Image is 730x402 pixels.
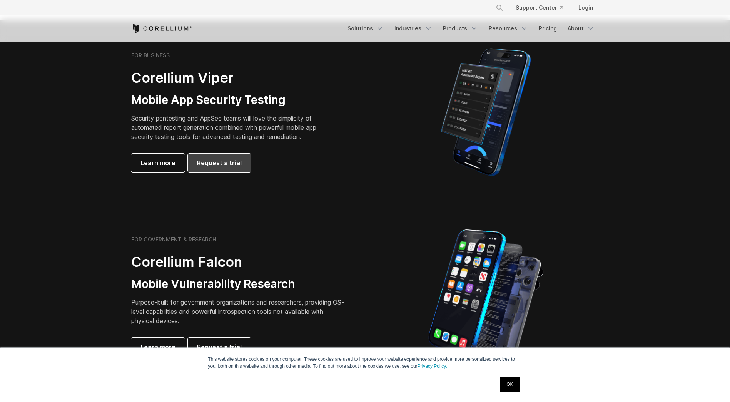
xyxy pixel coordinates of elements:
[131,298,347,325] p: Purpose-built for government organizations and researchers, providing OS-level capabilities and p...
[208,356,522,370] p: This website stores cookies on your computer. These cookies are used to improve your website expe...
[131,236,216,243] h6: FOR GOVERNMENT & RESEARCH
[390,22,437,35] a: Industries
[131,24,192,33] a: Corellium Home
[131,253,347,271] h2: Corellium Falcon
[140,342,175,352] span: Learn more
[500,377,520,392] a: OK
[418,363,447,369] a: Privacy Policy.
[343,22,599,35] div: Navigation Menu
[572,1,599,15] a: Login
[428,229,544,363] img: iPhone model separated into the mechanics used to build the physical device.
[493,1,506,15] button: Search
[486,1,599,15] div: Navigation Menu
[428,45,544,179] img: Corellium MATRIX automated report on iPhone showing app vulnerability test results across securit...
[131,52,170,59] h6: FOR BUSINESS
[131,338,185,356] a: Learn more
[509,1,569,15] a: Support Center
[140,158,175,167] span: Learn more
[197,158,242,167] span: Request a trial
[131,114,328,141] p: Security pentesting and AppSec teams will love the simplicity of automated report generation comb...
[188,154,251,172] a: Request a trial
[131,154,185,172] a: Learn more
[484,22,533,35] a: Resources
[438,22,483,35] a: Products
[131,93,328,107] h3: Mobile App Security Testing
[131,277,347,291] h3: Mobile Vulnerability Research
[534,22,561,35] a: Pricing
[131,69,328,87] h2: Corellium Viper
[563,22,599,35] a: About
[343,22,388,35] a: Solutions
[188,338,251,356] a: Request a trial
[197,342,242,352] span: Request a trial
